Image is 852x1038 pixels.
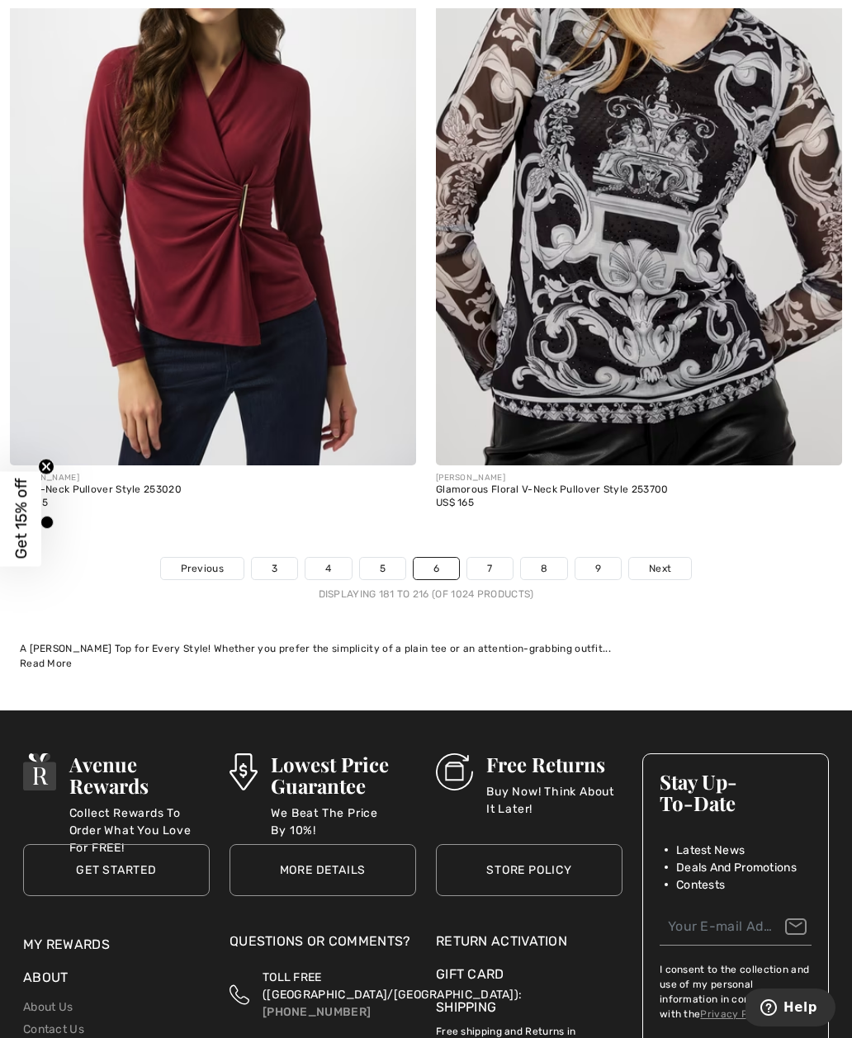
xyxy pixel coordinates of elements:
[660,962,812,1021] label: I consent to the collection and use of my personal information in compliance with the .
[436,484,842,496] div: Glamorous Floral V-Neck Pullover Style 253700
[230,844,416,896] a: More Details
[69,804,210,837] p: Collect Rewards To Order What You Love For FREE!
[10,472,416,484] div: [PERSON_NAME]
[414,558,459,579] a: 6
[467,558,512,579] a: 7
[521,558,567,579] a: 8
[271,804,416,837] p: We Beat The Price By 10%!
[23,937,110,952] a: My Rewards
[676,876,725,894] span: Contests
[436,932,622,951] a: Return Activation
[436,497,474,508] span: US$ 165
[486,753,622,775] h3: Free Returns
[35,510,59,537] div: Black
[20,641,832,656] div: A [PERSON_NAME] Top for Every Style! Whether you prefer the simplicity of a plain tee or an atten...
[181,561,224,576] span: Previous
[649,561,671,576] span: Next
[660,908,812,946] input: Your E-mail Address
[700,1008,770,1020] a: Privacy Policy
[230,753,258,790] img: Lowest Price Guarantee
[360,558,405,579] a: 5
[271,753,416,796] h3: Lowest Price Guarantee
[38,459,54,475] button: Close teaser
[660,771,812,814] h3: Stay Up-To-Date
[745,988,835,1030] iframe: Opens a widget where you can find more information
[230,969,249,1021] img: Toll Free (Canada/US)
[252,558,297,579] a: 3
[486,783,622,816] p: Buy Now! Think About It Later!
[436,472,842,484] div: [PERSON_NAME]
[161,558,244,579] a: Previous
[436,965,622,984] a: Gift Card
[23,968,210,996] div: About
[12,479,31,559] span: Get 15% off
[263,970,522,1002] span: TOLL FREE ([GEOGRAPHIC_DATA]/[GEOGRAPHIC_DATA]):
[629,558,691,579] a: Next
[676,842,745,859] span: Latest News
[23,844,210,896] a: Get Started
[10,484,416,496] div: Chic V-Neck Pullover Style 253020
[23,1000,73,1014] a: About Us
[575,558,621,579] a: 9
[436,844,622,896] a: Store Policy
[23,1022,84,1036] a: Contact Us
[305,558,351,579] a: 4
[263,1005,371,1019] a: [PHONE_NUMBER]
[230,932,416,960] div: Questions or Comments?
[69,753,210,796] h3: Avenue Rewards
[23,753,56,790] img: Avenue Rewards
[436,753,473,790] img: Free Returns
[436,999,496,1015] a: Shipping
[20,658,73,669] span: Read More
[676,859,797,876] span: Deals And Promotions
